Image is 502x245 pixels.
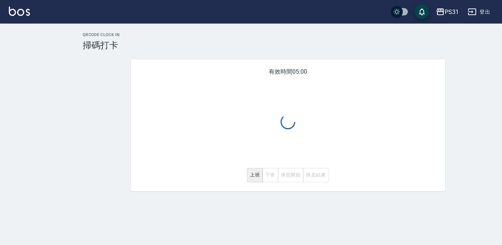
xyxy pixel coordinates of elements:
[445,7,459,17] div: PS31
[83,40,493,50] h3: 掃碼打卡
[415,4,429,19] button: save
[9,7,30,16] img: Logo
[131,59,445,191] div: 有效時間 05:00
[83,32,493,37] h2: QRcode Clock In
[433,4,462,20] button: PS31
[465,5,493,19] button: 登出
